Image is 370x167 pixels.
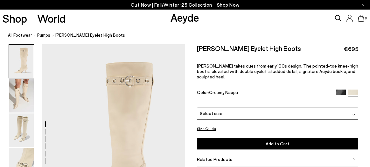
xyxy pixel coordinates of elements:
[217,2,240,8] span: Navigate to /collections/new-in
[37,33,50,38] span: pumps
[9,45,34,78] img: Vivian Eyelet High Boots - Image 1
[344,45,358,53] span: €695
[131,1,240,9] p: Out Now | Fall/Winter ‘25 Collection
[9,79,34,113] img: Vivian Eyelet High Boots - Image 2
[197,44,301,52] h2: [PERSON_NAME] Eyelet High Boots
[197,90,331,97] div: Color:
[197,138,358,149] button: Add to Cart
[171,11,199,24] a: Aeyde
[37,13,66,24] a: World
[3,13,27,24] a: Shop
[9,113,34,147] img: Vivian Eyelet High Boots - Image 3
[197,156,232,162] span: Related Products
[209,90,238,95] span: Creamy Nappa
[197,125,216,133] button: Size Guide
[8,27,370,44] nav: breadcrumb
[8,32,32,39] a: All Footwear
[352,157,355,161] img: svg%3E
[266,141,289,146] span: Add to Cart
[200,110,222,117] span: Select size
[55,32,125,39] span: [PERSON_NAME] Eyelet High Boots
[364,17,367,20] span: 0
[37,32,50,39] a: pumps
[352,113,355,116] img: svg%3E
[197,63,358,79] p: [PERSON_NAME] takes cues from early '00s design. The pointed-toe knee-high boot is elevated with ...
[358,15,364,22] a: 0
